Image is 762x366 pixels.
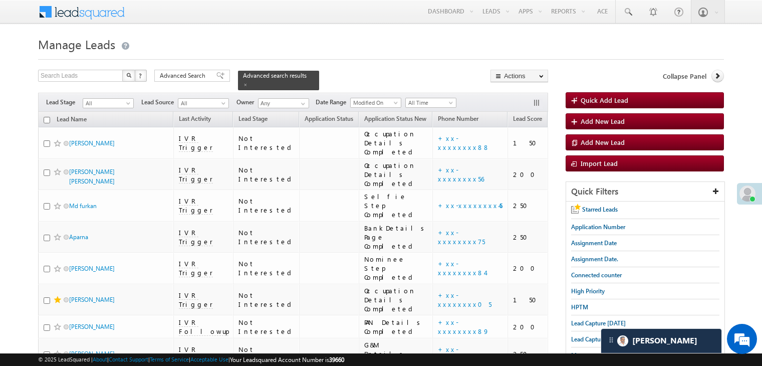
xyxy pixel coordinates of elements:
input: Check all records [44,117,50,123]
a: [PERSON_NAME] [69,323,115,330]
div: Occupation Details Completed [364,129,428,156]
div: 150 [513,138,543,147]
span: Messages [571,351,597,359]
span: All [83,99,131,108]
span: IVR Trigger [179,134,213,152]
a: +xx-xxxxxxxx84 [438,259,485,277]
span: Quick Add Lead [581,96,628,104]
span: HPTM [571,303,588,311]
span: Lead Stage [238,115,268,122]
div: 250 [513,233,543,242]
div: Not Interested [238,345,295,363]
a: +xx-xxxxxxxx89 [438,318,489,335]
a: [PERSON_NAME] [69,296,115,303]
span: Phone Number [438,115,478,122]
div: Selfie Step Completed [364,192,428,219]
a: Lead Score [508,113,547,126]
input: Type to Search [258,98,309,108]
a: [PERSON_NAME] [69,350,115,357]
span: All Time [406,98,453,107]
div: Not Interested [238,134,295,152]
div: 200 [513,322,543,331]
span: Modified On [351,98,398,107]
div: Quick Filters [566,182,724,202]
a: [PERSON_NAME] [PERSON_NAME] [69,168,115,185]
a: Lead Stage [233,113,273,126]
span: Import Lead [581,159,618,167]
span: Application Status New [364,115,426,122]
div: Occupation Details Completed [364,286,428,313]
img: Search [126,73,131,78]
span: Lead Capture [DATE] [571,335,626,343]
a: All [178,98,229,108]
a: Aparna [69,233,88,241]
a: Application Status [300,113,358,126]
div: 150 [513,295,543,304]
a: Acceptable Use [190,356,228,362]
img: Carter [617,335,628,346]
span: Assignment Date [571,239,617,247]
span: Lead Capture [DATE] [571,319,626,327]
span: Advanced search results [243,72,307,79]
a: +xx-xxxxxxxx75 [438,228,485,246]
span: Add New Lead [581,117,625,125]
a: +xx-xxxxxxxx21 [438,345,501,362]
span: © 2025 LeadSquared | | | | | [38,355,344,364]
a: Contact Support [109,356,148,362]
div: BankDetails Page Completed [364,224,428,251]
span: Starred Leads [582,206,618,213]
div: 200 [513,264,543,273]
a: +xx-xxxxxxxx45 [438,201,502,210]
span: ? [139,71,143,80]
a: Md furkan [69,202,97,210]
a: Last Activity [174,113,216,126]
button: ? [135,70,147,82]
button: Actions [490,70,548,82]
span: High Priority [571,287,605,295]
a: +xx-xxxxxxxx88 [438,134,490,151]
a: [PERSON_NAME] [69,139,115,147]
a: About [93,356,107,362]
span: Lead Source [141,98,178,107]
a: Phone Number [433,113,483,126]
span: Application Status [305,115,353,122]
div: 200 [513,170,543,179]
span: Lead Score [513,115,542,122]
span: IVR Trigger [179,291,213,309]
span: Your Leadsquared Account Number is [230,356,344,363]
div: Nominee Step Completed [364,255,428,282]
span: Assignment Date. [571,255,618,263]
a: All Time [405,98,456,108]
div: PAN Details Completed [364,318,428,336]
div: Not Interested [238,318,295,336]
a: All [83,98,134,108]
div: Occupation Details Completed [364,161,428,188]
a: [PERSON_NAME] [69,265,115,272]
span: IVR Followup [179,318,228,336]
div: Not Interested [238,259,295,277]
span: Date Range [316,98,350,107]
a: Modified On [350,98,401,108]
a: +xx-xxxxxxxx05 [438,291,491,308]
span: Manage Leads [38,36,115,52]
span: IVR Trigger [179,228,213,246]
span: IVR Trigger [179,165,213,184]
span: All [178,99,226,108]
span: Collapse Panel [663,72,706,81]
span: Lead Stage [46,98,83,107]
span: Application Number [571,223,625,231]
div: 250 [513,349,543,358]
div: Not Interested [238,291,295,309]
span: 39660 [329,356,344,363]
div: Not Interested [238,165,295,184]
a: Terms of Service [150,356,189,362]
span: IVR Trigger [179,259,213,277]
span: IVR Followup [179,345,228,363]
span: Advanced Search [160,71,208,80]
a: Application Status New [359,113,431,126]
a: Show All Items [296,99,308,109]
span: Owner [236,98,258,107]
div: 250 [513,201,543,210]
span: Carter [632,336,697,345]
img: carter-drag [607,336,615,344]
